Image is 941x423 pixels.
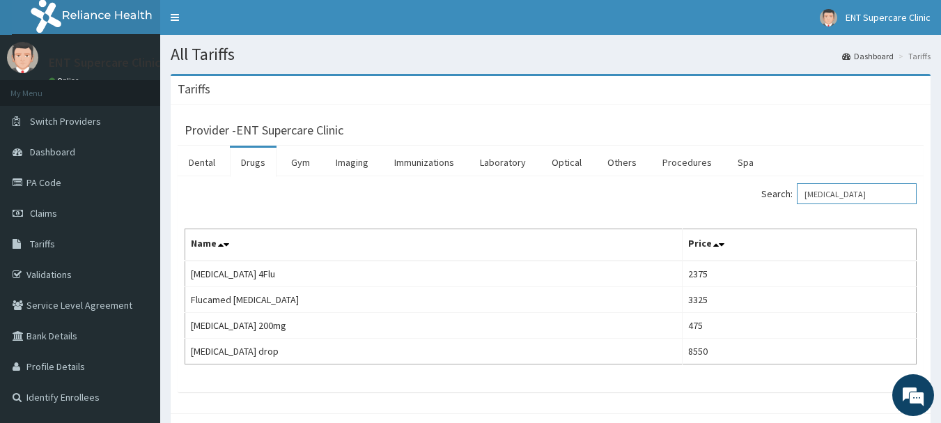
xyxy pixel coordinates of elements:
[49,56,161,69] p: ENT Supercare Clinic
[30,238,55,250] span: Tariffs
[185,124,343,137] h3: Provider - ENT Supercare Clinic
[7,42,38,73] img: User Image
[280,148,321,177] a: Gym
[228,7,262,40] div: Minimize live chat window
[682,313,916,339] td: 475
[72,78,234,96] div: Chat with us now
[30,146,75,158] span: Dashboard
[682,229,916,261] th: Price
[682,339,916,364] td: 8550
[185,287,683,313] td: Flucamed [MEDICAL_DATA]
[171,45,931,63] h1: All Tariffs
[230,148,277,177] a: Drugs
[178,83,210,95] h3: Tariffs
[325,148,380,177] a: Imaging
[185,313,683,339] td: [MEDICAL_DATA] 200mg
[682,261,916,287] td: 2375
[185,339,683,364] td: [MEDICAL_DATA] drop
[185,261,683,287] td: [MEDICAL_DATA] 4Flu
[178,148,226,177] a: Dental
[797,183,917,204] input: Search:
[820,9,837,26] img: User Image
[49,76,82,86] a: Online
[81,124,192,265] span: We're online!
[30,115,101,128] span: Switch Providers
[30,207,57,220] span: Claims
[846,11,931,24] span: ENT Supercare Clinic
[761,183,917,204] label: Search:
[895,50,931,62] li: Tariffs
[596,148,648,177] a: Others
[842,50,894,62] a: Dashboard
[383,148,465,177] a: Immunizations
[7,278,265,327] textarea: Type your message and hit 'Enter'
[541,148,593,177] a: Optical
[185,229,683,261] th: Name
[726,148,765,177] a: Spa
[469,148,537,177] a: Laboratory
[26,70,56,105] img: d_794563401_company_1708531726252_794563401
[682,287,916,313] td: 3325
[651,148,723,177] a: Procedures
